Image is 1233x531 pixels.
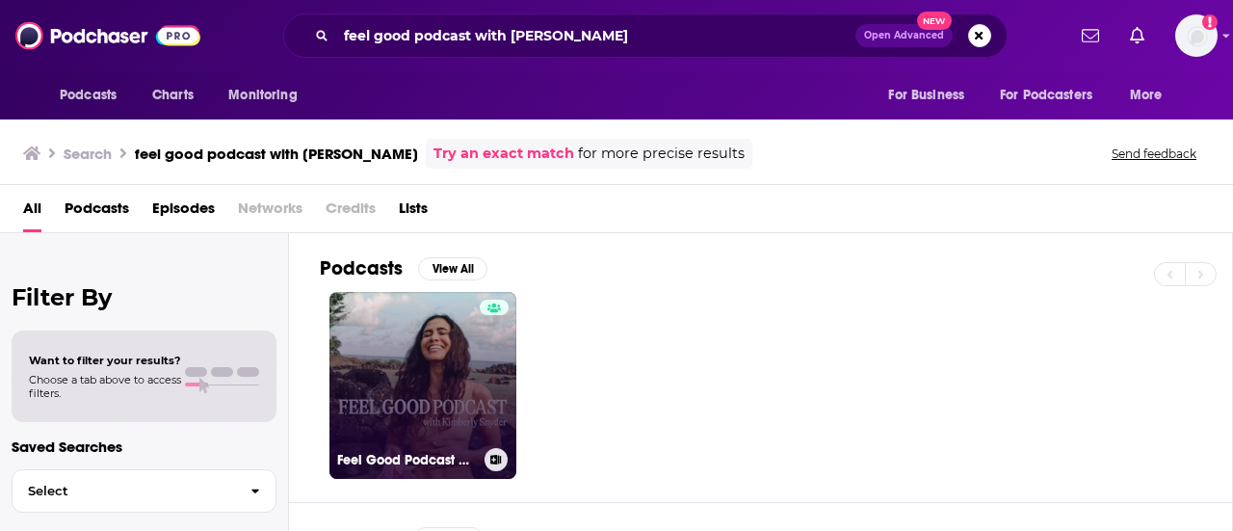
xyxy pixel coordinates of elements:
[13,485,235,497] span: Select
[1175,14,1218,57] img: User Profile
[987,77,1120,114] button: open menu
[1202,14,1218,30] svg: Add a profile image
[320,256,487,280] a: PodcastsView All
[336,20,855,51] input: Search podcasts, credits, & more...
[1175,14,1218,57] span: Logged in as lilifeinberg
[29,354,181,367] span: Want to filter your results?
[320,256,403,280] h2: Podcasts
[399,193,428,232] a: Lists
[1074,19,1107,52] a: Show notifications dropdown
[46,77,142,114] button: open menu
[433,143,574,165] a: Try an exact match
[855,24,953,47] button: Open AdvancedNew
[228,82,297,109] span: Monitoring
[1106,146,1202,162] button: Send feedback
[1122,19,1152,52] a: Show notifications dropdown
[152,82,194,109] span: Charts
[326,193,376,232] span: Credits
[60,82,117,109] span: Podcasts
[418,257,487,280] button: View All
[135,145,418,163] h3: feel good podcast with [PERSON_NAME]
[12,438,276,456] p: Saved Searches
[65,193,129,232] a: Podcasts
[1116,77,1187,114] button: open menu
[888,82,964,109] span: For Business
[64,145,112,163] h3: Search
[864,31,944,40] span: Open Advanced
[283,13,1008,58] div: Search podcasts, credits, & more...
[12,469,276,513] button: Select
[29,373,181,400] span: Choose a tab above to access filters.
[917,12,952,30] span: New
[140,77,205,114] a: Charts
[875,77,988,114] button: open menu
[578,143,745,165] span: for more precise results
[1000,82,1092,109] span: For Podcasters
[152,193,215,232] a: Episodes
[337,452,477,468] h3: Feel Good Podcast with [PERSON_NAME]
[23,193,41,232] a: All
[1175,14,1218,57] button: Show profile menu
[238,193,302,232] span: Networks
[215,77,322,114] button: open menu
[12,283,276,311] h2: Filter By
[15,17,200,54] img: Podchaser - Follow, Share and Rate Podcasts
[329,292,516,479] a: Feel Good Podcast with [PERSON_NAME]
[1130,82,1163,109] span: More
